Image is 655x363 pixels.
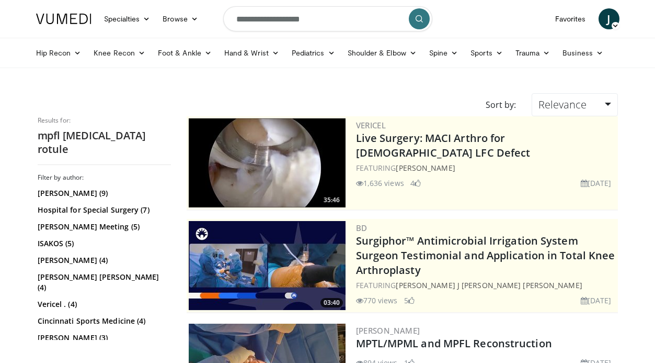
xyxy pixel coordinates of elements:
a: Hospital for Special Surgery (7) [38,205,168,215]
a: Cincinnati Sports Medicine (4) [38,316,168,326]
a: MPTL/MPML and MPFL Reconstruction [356,336,552,350]
a: Hand & Wrist [218,42,285,63]
a: Browse [156,8,204,29]
img: VuMedi Logo [36,14,91,24]
a: 35:46 [189,118,346,207]
a: Surgiphor™ Antimicrobial Irrigation System Surgeon Testimonial and Application in Total Knee Arth... [356,234,615,277]
a: 03:40 [189,221,346,310]
a: [PERSON_NAME] [396,163,455,173]
a: [PERSON_NAME] (3) [38,333,168,343]
li: 4 [410,178,421,189]
p: Results for: [38,116,171,125]
div: FEATURING [356,280,616,291]
span: 35:46 [320,195,343,205]
li: [DATE] [581,178,612,189]
a: J [599,8,619,29]
a: Business [556,42,610,63]
a: Vericel . (4) [38,299,168,310]
a: [PERSON_NAME] (4) [38,255,168,266]
a: Foot & Ankle [152,42,218,63]
h3: Filter by author: [38,173,171,182]
a: Favorites [549,8,592,29]
a: [PERSON_NAME] J [PERSON_NAME] [PERSON_NAME] [396,280,582,290]
h2: mpfl [MEDICAL_DATA] rotule [38,129,171,156]
a: Hip Recon [30,42,88,63]
a: Pediatrics [285,42,341,63]
li: 5 [404,295,415,306]
a: Trauma [509,42,557,63]
img: eb023345-1e2d-4374-a840-ddbc99f8c97c.300x170_q85_crop-smart_upscale.jpg [189,118,346,207]
a: [PERSON_NAME] [PERSON_NAME] (4) [38,272,168,293]
li: 1,636 views [356,178,404,189]
a: ISAKOS (5) [38,238,168,249]
img: 70422da6-974a-44ac-bf9d-78c82a89d891.300x170_q85_crop-smart_upscale.jpg [189,221,346,310]
span: 03:40 [320,298,343,307]
div: Sort by: [478,93,524,116]
a: Spine [423,42,464,63]
li: [DATE] [581,295,612,306]
div: FEATURING [356,162,616,173]
a: Live Surgery: MACI Arthro for [DEMOGRAPHIC_DATA] LFC Defect [356,131,531,160]
a: Relevance [532,93,617,116]
a: [PERSON_NAME] Meeting (5) [38,222,168,232]
a: [PERSON_NAME] [356,325,420,336]
a: Shoulder & Elbow [341,42,423,63]
a: Specialties [98,8,157,29]
a: [PERSON_NAME] (9) [38,188,168,199]
li: 770 views [356,295,398,306]
span: Relevance [538,97,587,112]
a: Sports [464,42,509,63]
input: Search topics, interventions [223,6,432,31]
a: BD [356,223,367,233]
a: Vericel [356,120,386,130]
a: Knee Recon [87,42,152,63]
